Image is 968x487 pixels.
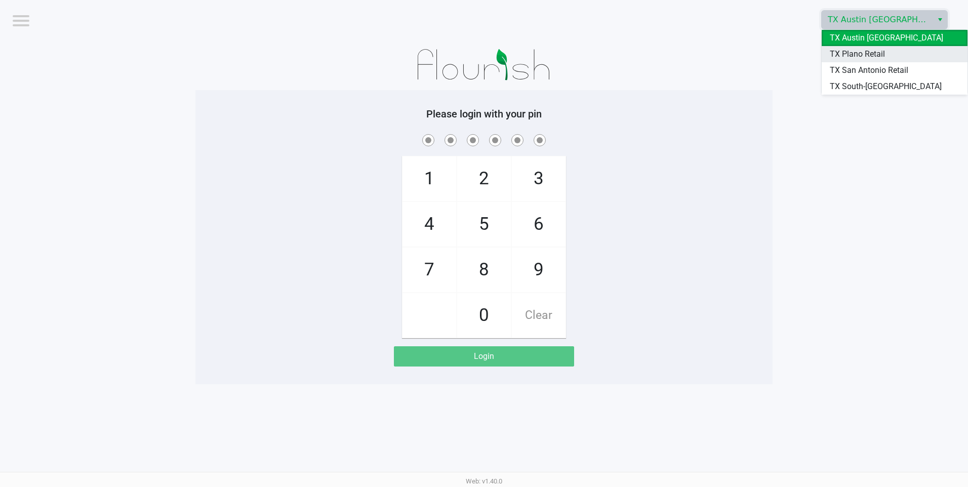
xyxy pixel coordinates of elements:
[457,156,511,201] span: 2
[402,248,456,292] span: 7
[830,32,943,44] span: TX Austin [GEOGRAPHIC_DATA]
[512,156,566,201] span: 3
[512,293,566,338] span: Clear
[830,64,908,76] span: TX San Antonio Retail
[457,202,511,247] span: 5
[402,156,456,201] span: 1
[457,248,511,292] span: 8
[933,11,947,29] button: Select
[830,48,885,60] span: TX Plano Retail
[203,108,765,120] h5: Please login with your pin
[512,202,566,247] span: 6
[830,80,959,105] span: TX South-[GEOGRAPHIC_DATA] Retail
[512,248,566,292] span: 9
[828,14,926,26] span: TX Austin [GEOGRAPHIC_DATA]
[457,293,511,338] span: 0
[402,202,456,247] span: 4
[466,477,502,485] span: Web: v1.40.0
